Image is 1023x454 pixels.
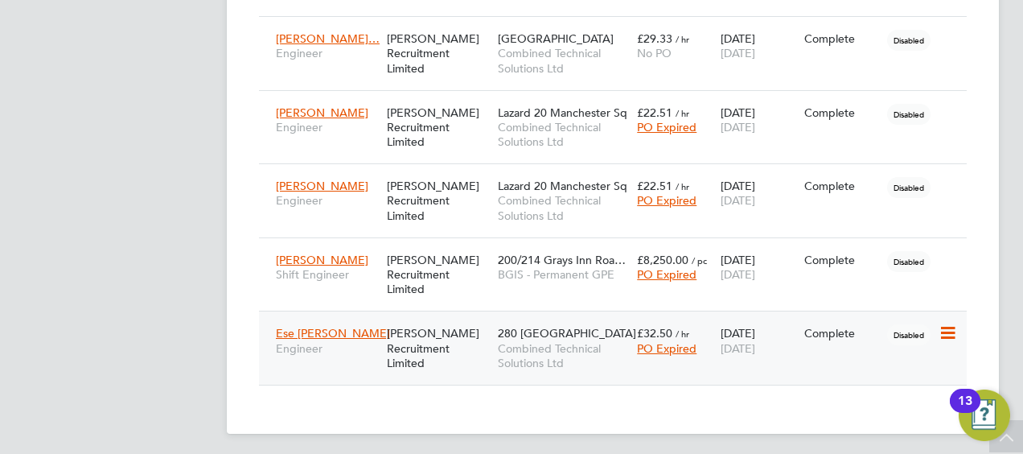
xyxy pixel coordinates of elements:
[498,105,627,120] span: Lazard 20 Manchester Sq
[637,31,672,46] span: £29.33
[383,171,494,231] div: [PERSON_NAME] Recruitment Limited
[717,97,800,142] div: [DATE]
[804,253,880,267] div: Complete
[272,23,967,36] a: [PERSON_NAME]…Engineer[PERSON_NAME] Recruitment Limited[GEOGRAPHIC_DATA]Combined Technical Soluti...
[887,177,931,198] span: Disabled
[498,46,629,75] span: Combined Technical Solutions Ltd
[959,390,1010,441] button: Open Resource Center, 13 new notifications
[498,31,614,46] span: [GEOGRAPHIC_DATA]
[383,23,494,84] div: [PERSON_NAME] Recruitment Limited
[637,253,688,267] span: £8,250.00
[637,46,672,60] span: No PO
[692,254,707,266] span: / pc
[637,267,696,282] span: PO Expired
[804,179,880,193] div: Complete
[717,171,800,216] div: [DATE]
[276,326,390,340] span: Ese [PERSON_NAME]
[717,245,800,290] div: [DATE]
[887,251,931,272] span: Disabled
[276,46,379,60] span: Engineer
[498,193,629,222] span: Combined Technical Solutions Ltd
[383,97,494,158] div: [PERSON_NAME] Recruitment Limited
[276,120,379,134] span: Engineer
[276,193,379,208] span: Engineer
[717,318,800,363] div: [DATE]
[272,170,967,184] a: [PERSON_NAME]Engineer[PERSON_NAME] Recruitment LimitedLazard 20 Manchester SqCombined Technical S...
[276,31,380,46] span: [PERSON_NAME]…
[276,267,379,282] span: Shift Engineer
[498,267,629,282] span: BGIS - Permanent GPE
[717,23,800,68] div: [DATE]
[276,179,368,193] span: [PERSON_NAME]
[383,245,494,305] div: [PERSON_NAME] Recruitment Limited
[958,401,972,422] div: 13
[272,317,967,331] a: Ese [PERSON_NAME]Engineer[PERSON_NAME] Recruitment Limited280 [GEOGRAPHIC_DATA]Combined Technical...
[676,328,689,340] span: / hr
[804,31,880,46] div: Complete
[676,107,689,119] span: / hr
[887,30,931,51] span: Disabled
[676,33,689,45] span: / hr
[498,120,629,149] span: Combined Technical Solutions Ltd
[887,104,931,125] span: Disabled
[637,179,672,193] span: £22.51
[498,326,636,340] span: 280 [GEOGRAPHIC_DATA]
[276,105,368,120] span: [PERSON_NAME]
[637,105,672,120] span: £22.51
[498,179,627,193] span: Lazard 20 Manchester Sq
[276,253,368,267] span: [PERSON_NAME]
[887,324,931,345] span: Disabled
[721,267,755,282] span: [DATE]
[383,318,494,378] div: [PERSON_NAME] Recruitment Limited
[637,326,672,340] span: £32.50
[721,46,755,60] span: [DATE]
[498,341,629,370] span: Combined Technical Solutions Ltd
[276,341,379,356] span: Engineer
[498,253,626,267] span: 200/214 Grays Inn Roa…
[721,193,755,208] span: [DATE]
[676,180,689,192] span: / hr
[637,120,696,134] span: PO Expired
[272,244,967,258] a: [PERSON_NAME]Shift Engineer[PERSON_NAME] Recruitment Limited200/214 Grays Inn Roa…BGIS - Permanen...
[637,193,696,208] span: PO Expired
[637,341,696,356] span: PO Expired
[804,105,880,120] div: Complete
[721,341,755,356] span: [DATE]
[721,120,755,134] span: [DATE]
[272,97,967,110] a: [PERSON_NAME]Engineer[PERSON_NAME] Recruitment LimitedLazard 20 Manchester SqCombined Technical S...
[804,326,880,340] div: Complete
